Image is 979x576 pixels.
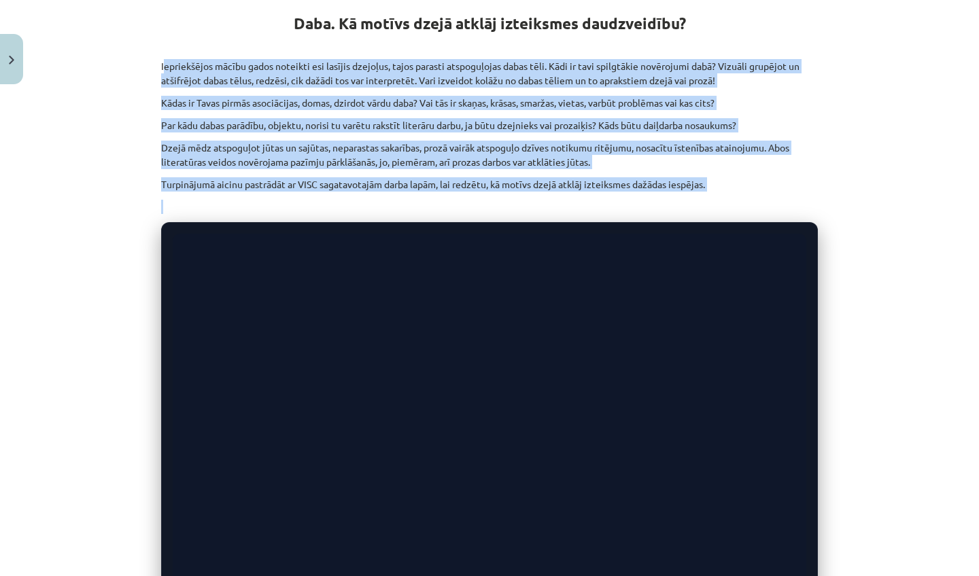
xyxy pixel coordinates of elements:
[161,59,818,88] p: Iepriekšējos mācību gados noteikti esi lasījis dzejoļus, tajos parasti atspoguļojas dabas tēli. K...
[161,96,818,110] p: Kādas ir Tavas pirmās asociācijas, domas, dzirdot vārdu daba? Vai tās ir skaņas, krāsas, smaržas,...
[161,177,818,192] p: Turpinājumā aicinu pastrādāt ar VISC sagatavotajām darba lapām, lai redzētu, kā motīvs dzejā atkl...
[161,141,818,169] p: Dzejā mēdz atspoguļot jūtas un sajūtas, neparastas sakarības, prozā vairāk atspoguļo dzīves notik...
[9,56,14,65] img: icon-close-lesson-0947bae3869378f0d4975bcd49f059093ad1ed9edebbc8119c70593378902aed.svg
[294,14,686,33] strong: Daba. Kā motīvs dzejā atklāj izteiksmes daudzveidību?
[161,118,818,132] p: Par kādu dabas parādību, objektu, norisi tu varētu rakstīt literāru darbu, ja būtu dzejnieks vai ...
